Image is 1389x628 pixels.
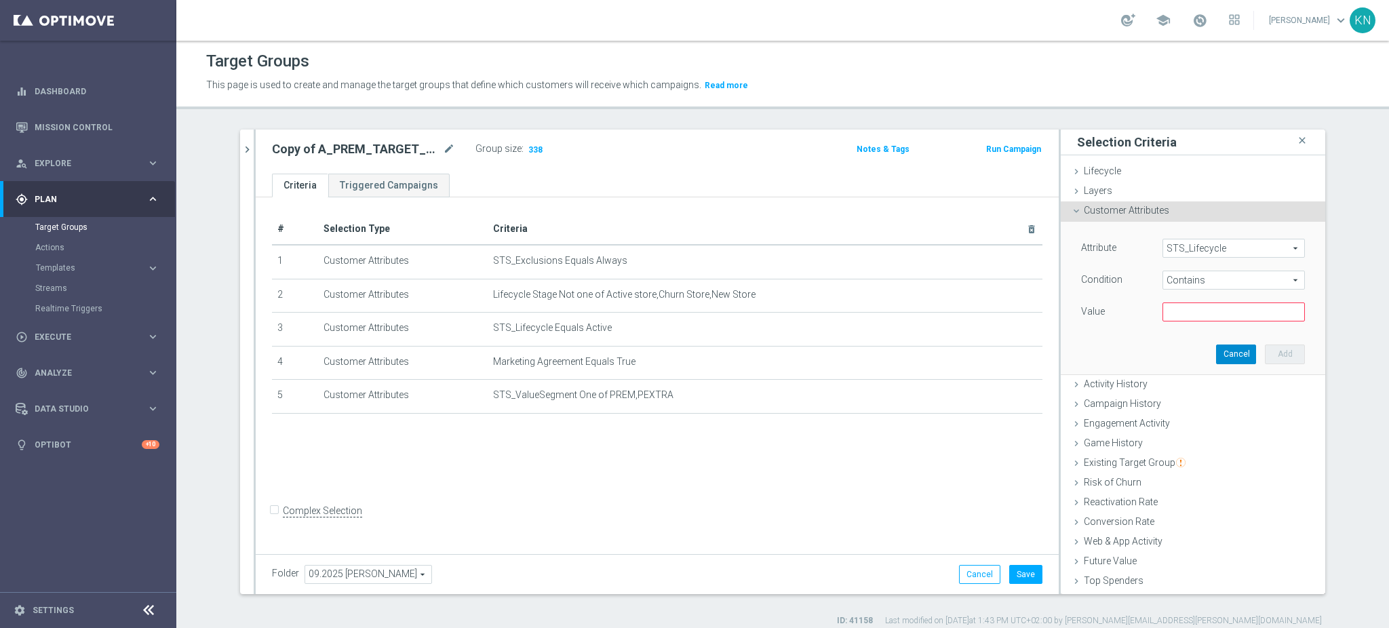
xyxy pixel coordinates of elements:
div: Templates [36,264,146,272]
div: Execute [16,331,146,343]
span: Web & App Activity [1084,536,1162,547]
i: keyboard_arrow_right [146,262,159,275]
span: Data Studio [35,405,146,413]
th: Selection Type [318,214,488,245]
button: Data Studio keyboard_arrow_right [15,404,160,414]
i: keyboard_arrow_right [146,402,159,415]
i: close [1295,132,1309,150]
a: Settings [33,606,74,614]
lable: Attribute [1081,242,1116,253]
button: person_search Explore keyboard_arrow_right [15,158,160,169]
span: STS_ValueSegment One of PREM,PEXTRA [493,389,673,401]
button: Read more [703,78,749,93]
div: Plan [16,193,146,205]
span: Plan [35,195,146,203]
div: Streams [35,278,175,298]
td: Customer Attributes [318,245,488,279]
span: Conversion Rate [1084,516,1154,527]
i: chevron_right [241,143,254,156]
i: equalizer [16,85,28,98]
button: Cancel [1216,345,1256,364]
span: Activity History [1084,378,1148,389]
div: Mission Control [16,109,159,145]
a: Triggered Campaigns [328,174,450,197]
span: Marketing Agreement Equals True [493,356,635,368]
span: keyboard_arrow_down [1333,13,1348,28]
label: ID: 41158 [837,615,873,627]
span: school [1156,13,1171,28]
button: gps_fixed Plan keyboard_arrow_right [15,194,160,205]
span: Game History [1084,437,1143,448]
td: Customer Attributes [318,380,488,414]
td: Customer Attributes [318,313,488,347]
td: 4 [272,346,318,380]
h3: Selection Criteria [1077,134,1177,150]
button: Mission Control [15,122,160,133]
label: Value [1081,305,1105,317]
span: Criteria [493,223,528,234]
h1: Target Groups [206,52,309,71]
label: : [522,143,524,155]
label: Group size [475,143,522,155]
span: Campaign History [1084,398,1161,409]
div: Analyze [16,367,146,379]
span: 338 [527,144,544,157]
i: gps_fixed [16,193,28,205]
i: delete_forever [1026,224,1037,235]
td: 3 [272,313,318,347]
span: Explore [35,159,146,168]
button: equalizer Dashboard [15,86,160,97]
span: Lifecycle [1084,165,1121,176]
a: Streams [35,283,141,294]
button: Save [1009,565,1042,584]
td: Customer Attributes [318,279,488,313]
a: Actions [35,242,141,253]
label: Complex Selection [283,505,362,517]
i: keyboard_arrow_right [146,366,159,379]
a: Realtime Triggers [35,303,141,314]
td: Customer Attributes [318,346,488,380]
i: person_search [16,157,28,170]
span: Customer Attributes [1084,205,1169,216]
td: 1 [272,245,318,279]
a: Criteria [272,174,328,197]
h2: Copy of A_PREM_TARGET_SCRATCH_EKSTRAKLASA_180725 [272,141,440,157]
a: Mission Control [35,109,159,145]
button: lightbulb Optibot +10 [15,439,160,450]
span: Existing Target Group [1084,457,1186,468]
i: play_circle_outline [16,331,28,343]
button: Templates keyboard_arrow_right [35,262,160,273]
span: STS_Lifecycle Equals Active [493,322,612,334]
i: keyboard_arrow_right [146,193,159,205]
div: Realtime Triggers [35,298,175,319]
div: Explore [16,157,146,170]
span: Templates [36,264,133,272]
span: STS_Exclusions Equals Always [493,255,627,267]
span: Engagement Activity [1084,418,1170,429]
a: Optibot [35,427,142,463]
div: +10 [142,440,159,449]
button: track_changes Analyze keyboard_arrow_right [15,368,160,378]
a: Target Groups [35,222,141,233]
button: Cancel [959,565,1000,584]
i: mode_edit [443,141,455,157]
button: play_circle_outline Execute keyboard_arrow_right [15,332,160,342]
div: Dashboard [16,73,159,109]
td: 2 [272,279,318,313]
i: track_changes [16,367,28,379]
button: Add [1265,345,1305,364]
span: Top Spenders [1084,575,1143,586]
div: KN [1350,7,1375,33]
div: Actions [35,237,175,258]
i: settings [14,604,26,616]
td: 5 [272,380,318,414]
span: Reactivation Rate [1084,496,1158,507]
i: lightbulb [16,439,28,451]
th: # [272,214,318,245]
